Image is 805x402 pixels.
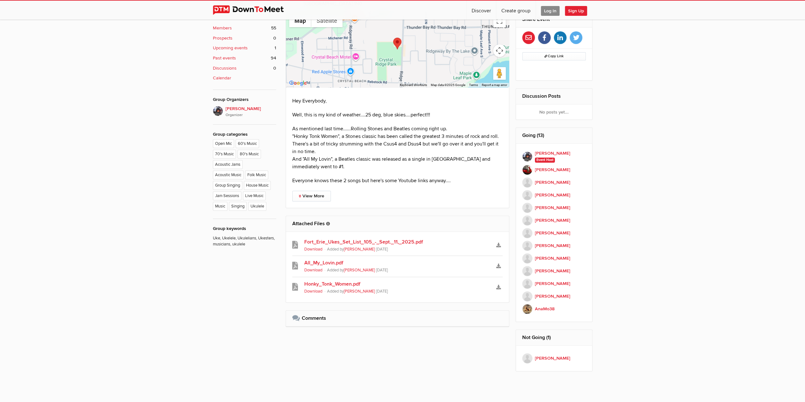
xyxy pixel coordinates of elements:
div: No posts yet... [516,104,592,120]
span: Added by [327,268,376,273]
img: Brian O’Rawe [522,266,532,276]
span: Log In [541,6,560,16]
b: Calendar [213,75,231,82]
b: [PERSON_NAME] [535,204,570,211]
img: Elaine [522,152,532,162]
span: 0 [273,35,276,42]
p: Hey Everybody, [292,97,503,105]
a: Create group [496,1,536,20]
a: [PERSON_NAME]Organizer [213,106,276,118]
b: [PERSON_NAME] [535,293,570,300]
span: [DATE] [376,268,388,273]
b: AnaMo38 [535,306,555,312]
a: [PERSON_NAME] [344,247,375,252]
a: [PERSON_NAME] [344,268,375,273]
b: Discussions [213,65,237,72]
h2: Going (13) [522,128,586,143]
h2: Not Going (1) [522,330,586,345]
button: Show street map [289,15,311,27]
button: Drag Pegman onto the map to open Street View [493,67,506,80]
i: Organizer [226,112,276,118]
h2: Comments [292,311,503,326]
a: AnaMo38 [522,303,586,315]
b: Prospects [213,35,232,42]
a: Upcoming events 1 [213,45,276,52]
span: [DATE] [376,247,388,252]
a: [PERSON_NAME] [522,265,586,277]
a: Open this area in Google Maps (opens a new window) [288,79,308,87]
b: [PERSON_NAME] [535,255,570,262]
a: [PERSON_NAME] [522,352,586,365]
a: Log In [536,1,565,20]
div: Group keywords [213,225,276,232]
a: [PERSON_NAME] [522,239,586,252]
span: Sign Up [565,6,587,16]
a: Discussion Posts [522,93,561,99]
a: Calendar [213,75,276,82]
span: Event Host [535,158,555,163]
span: Map data ©2025 Google [431,83,465,87]
b: [PERSON_NAME] [535,192,570,199]
a: Download [304,247,322,252]
button: Toggle fullscreen view [493,15,506,27]
b: Upcoming events [213,45,248,52]
a: Members 55 [213,25,276,32]
img: AnaMo38 [522,304,532,314]
img: Kent McD [522,291,532,301]
img: Tony Bogaert [522,253,532,263]
a: All_My_Lovin.pdf [304,259,491,267]
img: Brenda M [522,165,532,175]
a: [PERSON_NAME] [522,164,586,176]
a: View More [292,191,331,201]
b: [PERSON_NAME] [535,150,570,157]
b: [PERSON_NAME] [535,179,570,186]
img: Google [288,79,308,87]
b: Members [213,25,232,32]
button: Keyboard shortcuts [400,83,427,87]
a: [PERSON_NAME] [522,189,586,201]
b: [PERSON_NAME] [535,230,570,237]
h2: Attached Files [292,216,503,231]
b: [PERSON_NAME] [535,166,570,173]
a: [PERSON_NAME] [522,277,586,290]
img: Larry B [522,228,532,238]
span: 94 [271,55,276,62]
b: [PERSON_NAME] [535,217,570,224]
img: GillianS [522,353,532,363]
a: Prospects 0 [213,35,276,42]
b: Past events [213,55,236,62]
img: Elaine [213,106,223,116]
img: Colin Heydon [522,177,532,188]
p: Well, this is my kind of weather....25 deg, blue skies....perfect!!! [292,111,503,119]
a: Honky_Tonk_Women.pdf [304,280,491,288]
a: [PERSON_NAME] [522,290,586,303]
button: Map camera controls [493,44,506,57]
a: Discover [467,1,496,20]
a: Terms (opens in new tab) [469,83,478,87]
img: Pam McDonald [522,279,532,289]
button: Show satellite imagery [311,15,343,27]
img: DownToMeet [213,5,294,15]
p: As mentioned last time......Rolling Stones and Beatles coming right up. "Honky Tonk Women", a Sto... [292,125,503,170]
span: [PERSON_NAME] [226,105,276,118]
span: Added by [327,247,376,252]
b: [PERSON_NAME] [535,280,570,287]
a: [PERSON_NAME] [522,214,586,227]
div: Group categories [213,131,276,138]
a: [PERSON_NAME] [522,176,586,189]
a: Fort_Erie_Ukes_Set_List_105_-_Sept._11,_2025.pdf [304,238,491,246]
p: Everyone knows these 2 songs but here's some Youtube links anyway.... [292,177,503,184]
a: Download [304,268,322,273]
a: [PERSON_NAME] [344,289,375,294]
img: Carolyn Hafer [522,203,532,213]
a: [PERSON_NAME] [522,201,586,214]
span: Copy Link [544,54,564,58]
p: Uke, Ukelele, Ukulelians, Ukesters, musicians, ukulele [213,232,276,248]
span: 1 [275,45,276,52]
span: [DATE] [376,289,388,294]
b: [PERSON_NAME] [535,242,570,249]
div: Group Organizers [213,96,276,103]
a: [PERSON_NAME] Event Host [522,150,586,164]
span: 55 [271,25,276,32]
a: Sign Up [565,1,592,20]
